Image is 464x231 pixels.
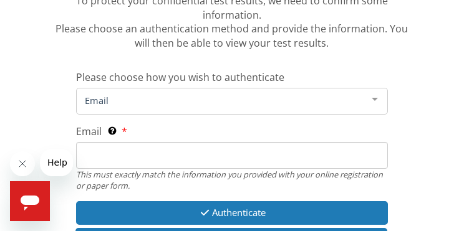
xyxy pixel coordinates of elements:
[10,181,50,221] iframe: Button to launch messaging window
[10,151,35,176] iframe: Close message
[76,169,388,192] div: This must exactly match the information you provided with your online registration or paper form.
[40,149,73,176] iframe: Message from company
[76,70,284,84] span: Please choose how you wish to authenticate
[82,93,362,107] span: Email
[76,125,102,138] span: Email
[76,201,388,224] button: Authenticate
